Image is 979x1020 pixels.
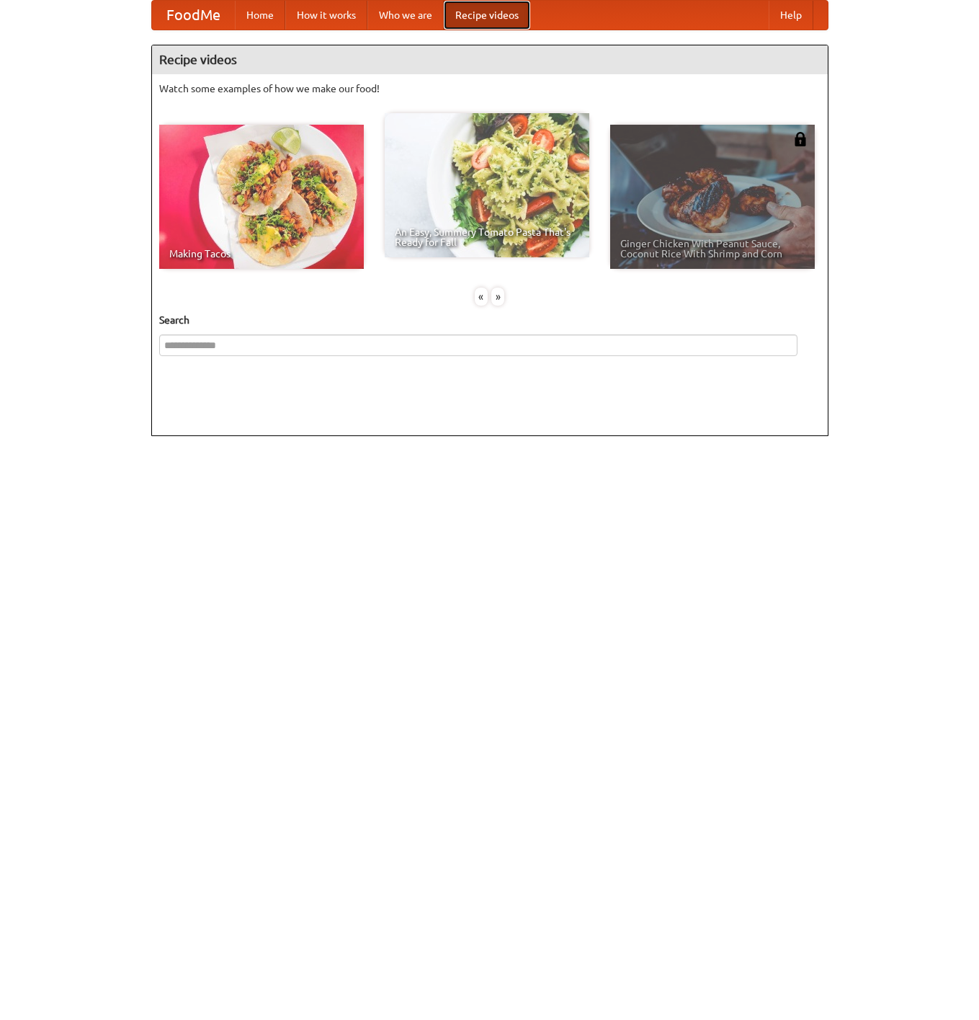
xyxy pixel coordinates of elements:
a: Help [769,1,813,30]
div: « [475,288,488,306]
a: FoodMe [152,1,235,30]
a: An Easy, Summery Tomato Pasta That's Ready for Fall [385,113,589,257]
h4: Recipe videos [152,45,828,74]
a: Recipe videos [444,1,530,30]
a: How it works [285,1,367,30]
a: Who we are [367,1,444,30]
a: Making Tacos [159,125,364,269]
span: An Easy, Summery Tomato Pasta That's Ready for Fall [395,227,579,247]
a: Home [235,1,285,30]
p: Watch some examples of how we make our food! [159,81,821,96]
div: » [491,288,504,306]
h5: Search [159,313,821,327]
span: Making Tacos [169,249,354,259]
img: 483408.png [793,132,808,146]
